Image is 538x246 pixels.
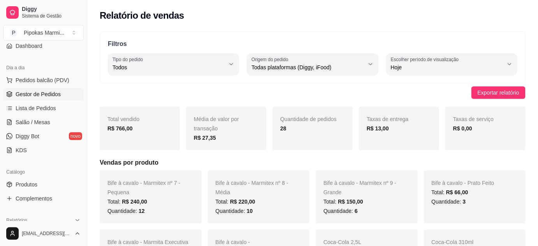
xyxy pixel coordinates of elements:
[107,116,140,122] span: Total vendido
[471,86,526,99] button: Exportar relatório
[324,199,363,205] span: Total:
[453,116,494,122] span: Taxas de serviço
[367,125,389,132] strong: R$ 13,00
[3,178,84,191] a: Produtos
[453,125,472,132] strong: R$ 0,00
[324,180,396,195] span: Bife à cavalo - Marmitex nº 9 - Grande
[3,166,84,178] div: Catálogo
[3,40,84,52] a: Dashboard
[3,102,84,114] a: Lista de Pedidos
[324,239,361,245] span: Coca-Cola 2,5L
[139,208,145,214] span: 12
[251,56,291,63] label: Origem do pedido
[3,224,84,243] button: [EMAIL_ADDRESS][DOMAIN_NAME]
[386,53,517,75] button: Escolher período de visualizaçãoHoje
[478,88,519,97] span: Exportar relatório
[107,125,133,132] strong: R$ 766,00
[247,208,253,214] span: 10
[391,63,503,71] span: Hoje
[3,130,84,142] a: Diggy Botnovo
[367,116,408,122] span: Taxas de entrega
[216,199,255,205] span: Total:
[3,144,84,156] a: KDS
[16,132,39,140] span: Diggy Bot
[432,239,474,245] span: Coca-Cola 310ml
[3,88,84,100] a: Gestor de Pedidos
[16,118,50,126] span: Salão / Mesas
[22,6,81,13] span: Diggy
[432,189,468,195] span: Total:
[391,56,461,63] label: Escolher período de visualização
[16,146,27,154] span: KDS
[324,208,358,214] span: Quantidade:
[280,125,287,132] strong: 28
[100,158,526,167] h5: Vendas por produto
[16,90,61,98] span: Gestor de Pedidos
[216,208,253,214] span: Quantidade:
[108,39,517,49] p: Filtros
[108,53,239,75] button: Tipo do pedidoTodos
[16,76,69,84] span: Pedidos balcão (PDV)
[3,25,84,40] button: Select a team
[194,135,216,141] strong: R$ 27,35
[16,104,56,112] span: Lista de Pedidos
[107,180,180,195] span: Bife à cavalo - Marmitex nº 7 - Pequena
[432,180,494,186] span: Bife à cavalo - Prato Feito
[24,29,64,37] div: Pipokas Marmi ...
[22,230,71,237] span: [EMAIL_ADDRESS][DOMAIN_NAME]
[3,192,84,205] a: Complementos
[113,63,225,71] span: Todos
[10,29,18,37] span: P
[251,63,364,71] span: Todas plataformas (Diggy, iFood)
[338,199,363,205] span: R$ 150,00
[3,3,84,22] a: DiggySistema de Gestão
[247,53,378,75] button: Origem do pedidoTodas plataformas (Diggy, iFood)
[432,199,466,205] span: Quantidade:
[100,9,184,22] h2: Relatório de vendas
[6,217,27,223] span: Relatórios
[16,42,42,50] span: Dashboard
[16,195,52,202] span: Complementos
[3,61,84,74] div: Dia a dia
[194,116,239,132] span: Média de valor por transação
[216,180,288,195] span: Bife à cavalo - Marmitex nº 8 - Média
[3,74,84,86] button: Pedidos balcão (PDV)
[107,239,188,245] span: Bife à cavalo - Marmita Executiva
[22,13,81,19] span: Sistema de Gestão
[3,116,84,128] a: Salão / Mesas
[113,56,146,63] label: Tipo do pedido
[107,199,147,205] span: Total:
[107,208,145,214] span: Quantidade:
[122,199,147,205] span: R$ 240,00
[446,189,468,195] span: R$ 66,00
[230,199,255,205] span: R$ 220,00
[280,116,337,122] span: Quantidade de pedidos
[16,181,37,188] span: Produtos
[355,208,358,214] span: 6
